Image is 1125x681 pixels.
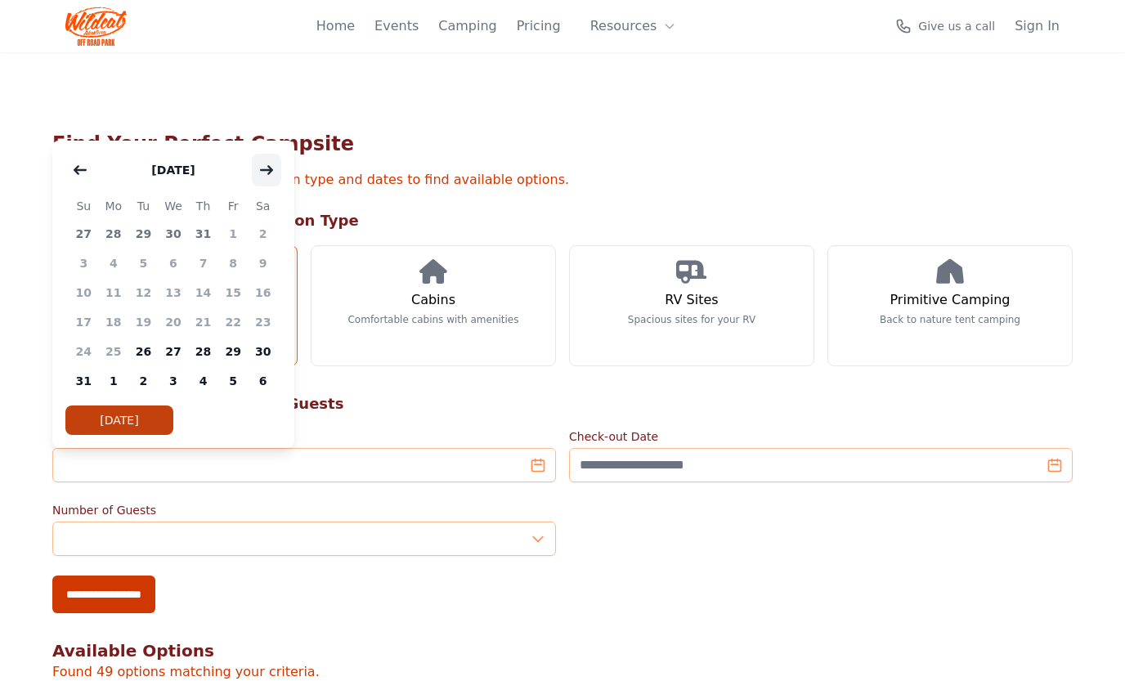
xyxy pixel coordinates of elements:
span: 27 [69,219,99,249]
span: Su [69,196,99,216]
span: 2 [248,219,278,249]
label: Check-out Date [569,428,1073,445]
span: 28 [99,219,129,249]
span: 3 [69,249,99,278]
span: 31 [69,366,99,396]
span: 29 [128,219,159,249]
span: 7 [188,249,218,278]
span: 22 [218,307,249,337]
span: 12 [128,278,159,307]
span: 3 [159,366,189,396]
button: Resources [580,10,687,43]
span: 4 [188,366,218,396]
span: 14 [188,278,218,307]
span: 6 [248,366,278,396]
span: 9 [248,249,278,278]
label: Number of Guests [52,502,556,518]
span: 20 [159,307,189,337]
a: Home [316,16,355,36]
span: Tu [128,196,159,216]
span: Sa [248,196,278,216]
span: 1 [218,219,249,249]
a: Cabins Comfortable cabins with amenities [311,245,556,366]
span: 15 [218,278,249,307]
span: We [159,196,189,216]
span: 30 [248,337,278,366]
h2: Step 1: Choose Accommodation Type [52,209,1073,232]
span: 31 [188,219,218,249]
span: Fr [218,196,249,216]
a: Primitive Camping Back to nature tent camping [827,245,1073,366]
span: 23 [248,307,278,337]
span: 25 [99,337,129,366]
span: 4 [99,249,129,278]
span: Th [188,196,218,216]
h2: Step 2: Select Your Dates & Guests [52,392,1073,415]
span: 18 [99,307,129,337]
span: 11 [99,278,129,307]
a: Sign In [1015,16,1060,36]
label: Check-in Date [52,428,556,445]
span: Mo [99,196,129,216]
h1: Find Your Perfect Campsite [52,131,1073,157]
span: 28 [188,337,218,366]
a: RV Sites Spacious sites for your RV [569,245,814,366]
a: Camping [438,16,496,36]
span: Give us a call [918,18,995,34]
h3: RV Sites [665,290,718,310]
button: [DATE] [135,154,211,186]
h3: Primitive Camping [890,290,1011,310]
span: 24 [69,337,99,366]
span: 21 [188,307,218,337]
span: 26 [128,337,159,366]
img: Wildcat Logo [65,7,127,46]
p: Back to nature tent camping [880,313,1020,326]
h2: Available Options [52,639,1073,662]
a: Events [374,16,419,36]
span: 5 [128,249,159,278]
h3: Cabins [411,290,455,310]
a: Give us a call [895,18,995,34]
span: 30 [159,219,189,249]
span: 17 [69,307,99,337]
a: Pricing [517,16,561,36]
button: [DATE] [65,405,173,435]
span: 29 [218,337,249,366]
span: 1 [99,366,129,396]
span: 6 [159,249,189,278]
span: 13 [159,278,189,307]
span: 8 [218,249,249,278]
span: 5 [218,366,249,396]
span: 27 [159,337,189,366]
p: Comfortable cabins with amenities [347,313,518,326]
span: 19 [128,307,159,337]
span: 2 [128,366,159,396]
span: 10 [69,278,99,307]
p: Spacious sites for your RV [628,313,755,326]
span: 16 [248,278,278,307]
p: Select your preferred accommodation type and dates to find available options. [52,170,1073,190]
